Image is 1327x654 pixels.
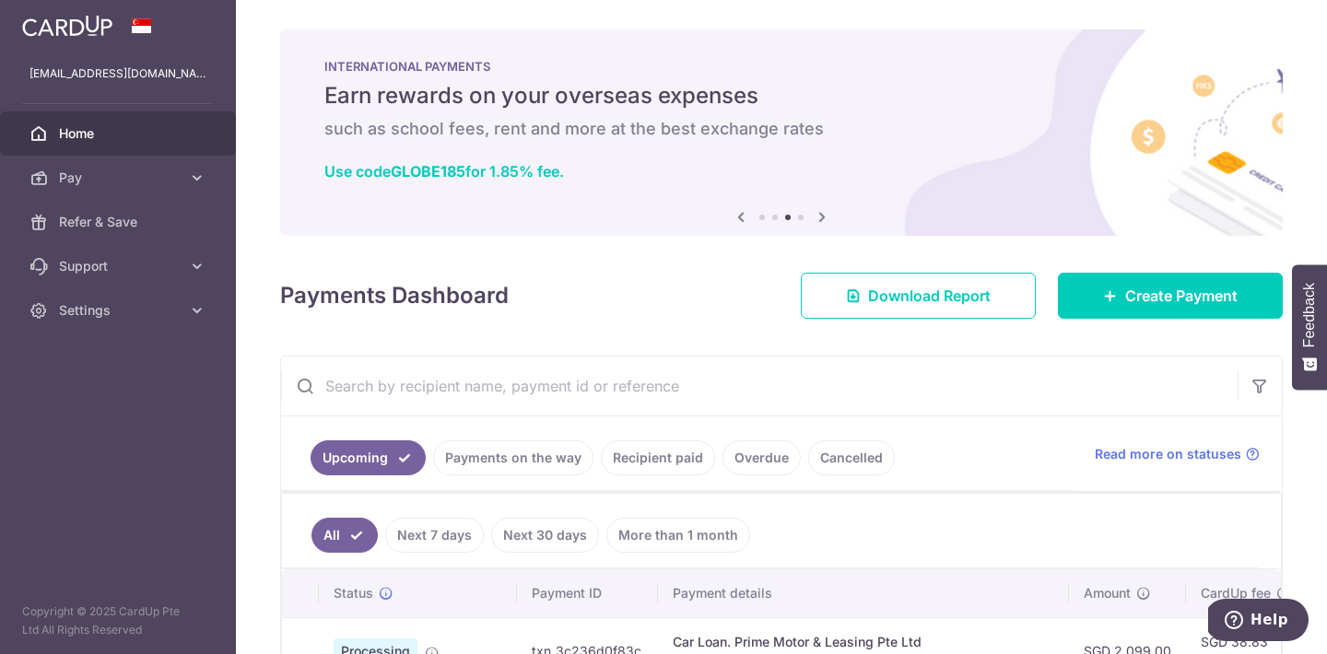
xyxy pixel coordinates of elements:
span: Download Report [868,285,991,307]
a: Next 30 days [491,518,599,553]
img: CardUp [22,15,112,37]
a: Download Report [801,273,1036,319]
a: Upcoming [311,440,426,475]
a: Cancelled [808,440,895,475]
span: Read more on statuses [1095,445,1241,463]
input: Search by recipient name, payment id or reference [281,356,1238,415]
span: Create Payment [1125,285,1238,307]
span: Status [334,584,373,602]
span: Settings [59,301,181,320]
span: Support [59,257,181,275]
a: All [311,518,378,553]
span: Home [59,124,181,143]
h6: such as school fees, rent and more at the best exchange rates [324,118,1239,140]
div: Car Loan. Prime Motor & Leasing Pte Ltd [673,633,1054,651]
iframe: Opens a widget where you can find more information [1208,599,1309,645]
span: CardUp fee [1201,584,1271,602]
a: Overdue [722,440,801,475]
th: Payment details [658,569,1069,617]
a: Payments on the way [433,440,593,475]
a: Recipient paid [601,440,715,475]
p: [EMAIL_ADDRESS][DOMAIN_NAME] [29,64,206,83]
p: INTERNATIONAL PAYMENTS [324,59,1239,74]
a: Next 7 days [385,518,484,553]
h5: Earn rewards on your overseas expenses [324,81,1239,111]
th: Payment ID [517,569,658,617]
a: Read more on statuses [1095,445,1260,463]
button: Feedback - Show survey [1292,264,1327,390]
img: International Payment Banner [280,29,1283,236]
b: GLOBE185 [391,162,465,181]
span: Refer & Save [59,213,181,231]
h4: Payments Dashboard [280,279,509,312]
a: Use codeGLOBE185for 1.85% fee. [324,162,564,181]
span: Pay [59,169,181,187]
a: More than 1 month [606,518,750,553]
span: Amount [1084,584,1131,602]
span: Feedback [1301,283,1318,347]
a: Create Payment [1058,273,1283,319]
